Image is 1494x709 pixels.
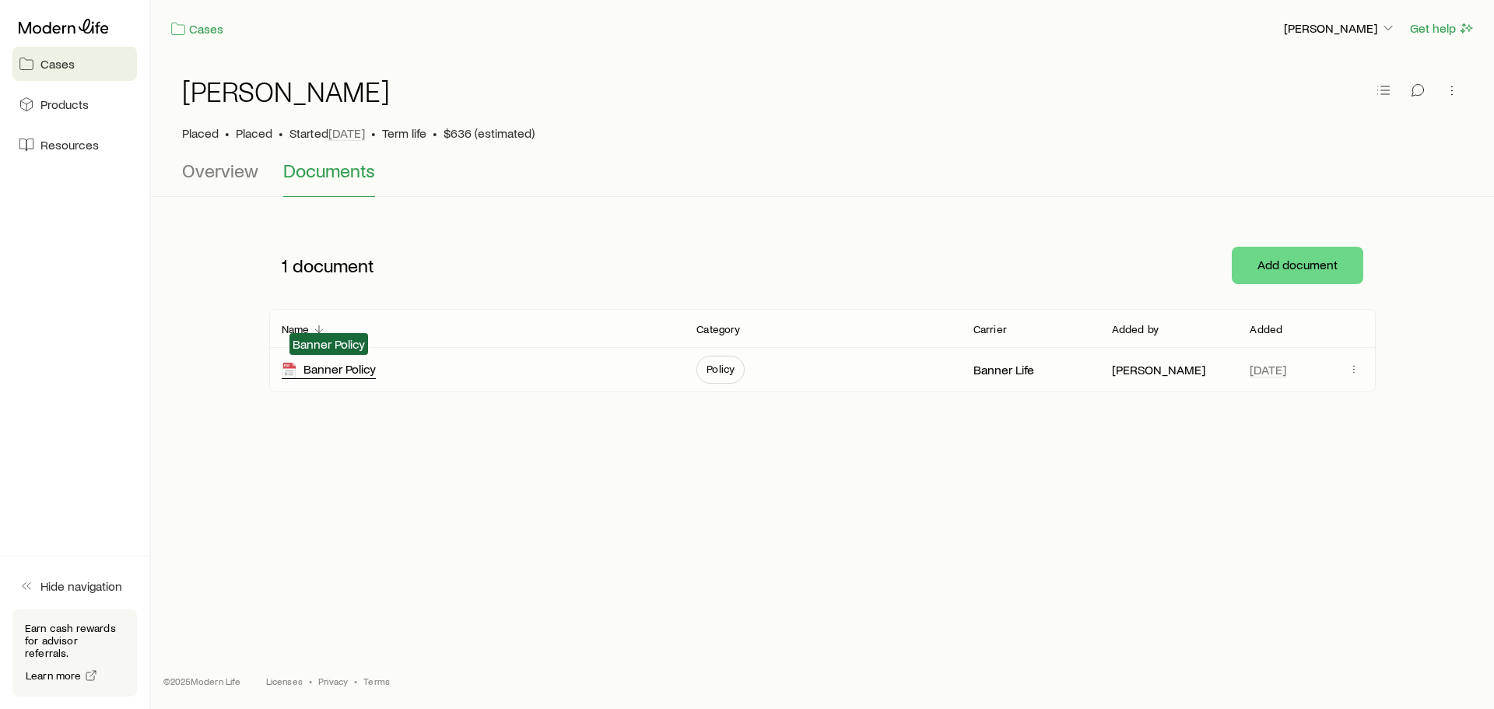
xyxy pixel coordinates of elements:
[279,125,283,141] span: •
[973,362,1034,377] p: Banner Life
[354,675,357,687] span: •
[973,323,1007,335] p: Carrier
[1284,20,1396,36] p: [PERSON_NAME]
[40,578,122,594] span: Hide navigation
[40,137,99,153] span: Resources
[12,128,137,162] a: Resources
[328,125,365,141] span: [DATE]
[289,125,365,141] p: Started
[1112,362,1205,377] p: [PERSON_NAME]
[182,160,258,181] span: Overview
[1112,323,1159,335] p: Added by
[1283,19,1397,38] button: [PERSON_NAME]
[1250,323,1282,335] p: Added
[182,75,390,107] h1: [PERSON_NAME]
[163,675,241,687] p: © 2025 Modern Life
[283,160,375,181] span: Documents
[707,363,735,375] span: Policy
[293,254,374,276] span: document
[182,125,219,141] p: Placed
[363,675,390,687] a: Terms
[309,675,312,687] span: •
[236,125,272,141] span: Placed
[1232,247,1363,284] button: Add document
[318,675,348,687] a: Privacy
[1250,362,1286,377] span: [DATE]
[25,622,124,659] p: Earn cash rewards for advisor referrals.
[170,20,224,38] a: Cases
[266,675,303,687] a: Licenses
[444,125,535,141] span: $636 (estimated)
[371,125,376,141] span: •
[40,97,89,112] span: Products
[282,254,288,276] span: 1
[1409,19,1475,37] button: Get help
[12,609,137,697] div: Earn cash rewards for advisor referrals.Learn more
[433,125,437,141] span: •
[382,125,426,141] span: Term life
[225,125,230,141] span: •
[26,670,82,681] span: Learn more
[696,323,740,335] p: Category
[182,160,1463,197] div: Case details tabs
[12,87,137,121] a: Products
[12,569,137,603] button: Hide navigation
[40,56,75,72] span: Cases
[282,361,376,379] div: Banner Policy
[282,323,310,335] p: Name
[12,47,137,81] a: Cases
